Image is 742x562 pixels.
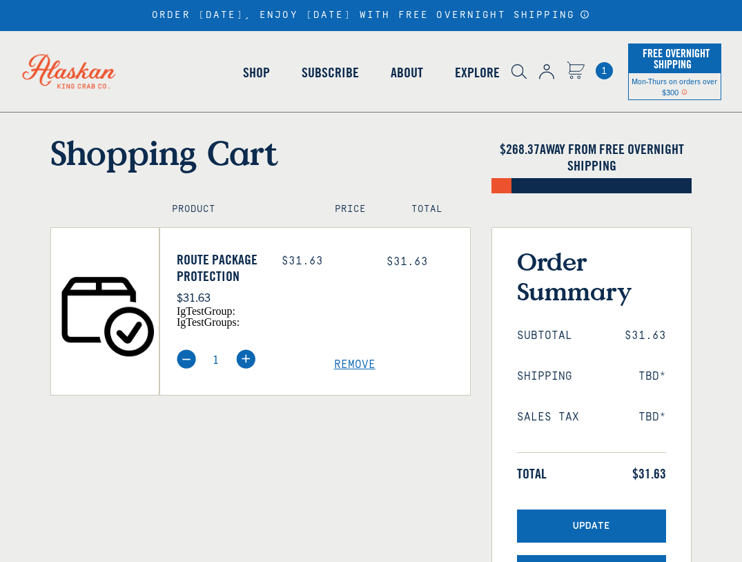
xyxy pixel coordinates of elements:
[375,33,439,112] a: About
[625,329,666,342] span: $31.63
[506,140,540,157] span: 268.37
[177,251,261,284] a: Route Package Protection
[580,10,590,19] a: Announcement Bar Modal
[539,64,554,79] img: account
[511,64,527,79] img: search
[517,246,666,306] h3: Order Summary
[335,204,382,215] h4: Price
[50,133,471,173] h1: Shopping Cart
[152,10,590,21] div: ORDER [DATE], ENJOY [DATE] WITH FREE OVERNIGHT SHIPPING
[567,61,585,81] a: Cart
[517,465,547,482] span: Total
[632,465,666,482] span: $31.63
[491,141,692,174] h4: $ AWAY FROM FREE OVERNIGHT SHIPPING
[596,62,613,79] a: Cart
[573,521,610,532] span: Update
[639,43,710,75] span: Free Overnight Shipping
[7,39,131,104] img: Alaskan King Crab Co. logo
[517,370,572,383] span: Shipping
[177,349,196,369] img: minus
[282,255,366,268] div: $31.63
[334,358,471,371] a: Remove
[227,33,286,112] a: Shop
[177,288,261,306] p: $31.63
[439,33,516,112] a: Explore
[236,349,255,369] img: plus
[681,87,687,97] span: Shipping Notice Icon
[517,411,579,424] span: Sales Tax
[51,228,159,395] img: Route Package Protection - $31.63
[517,510,666,543] button: Update
[387,255,428,268] span: $31.63
[172,204,305,215] h4: Product
[177,316,240,328] span: igTestGroups:
[517,329,572,342] span: Subtotal
[286,33,375,112] a: Subscribe
[177,305,235,317] span: igTestGroup:
[632,76,717,97] span: Mon-Thurs on orders over $300
[411,204,458,215] h4: Total
[596,62,613,79] span: 1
